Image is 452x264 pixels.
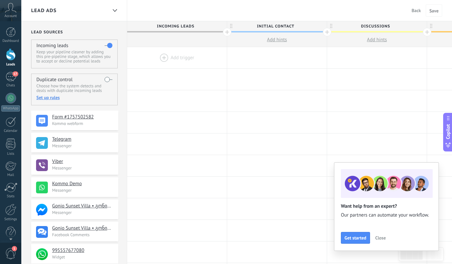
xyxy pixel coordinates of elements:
div: Initial contact [227,21,327,31]
p: Keep your pipeline cleaner by adding this pre-pipeline stage, which allows you to accept or decli... [36,50,112,63]
span: Discussions [327,21,423,31]
h4: Kommo Demo [52,181,113,187]
div: Stats [1,194,20,199]
h4: Gonio Sunset Villa • გონიო სანსეტ ვილა [52,203,113,209]
h4: Telegram [52,136,113,143]
div: Lead Ads [109,4,120,17]
h4: Viber [52,158,113,165]
span: Lead Ads [31,8,57,14]
span: Add hints [367,37,387,43]
button: Add hints [327,33,427,47]
p: Widget [52,254,114,260]
div: Leads [1,62,20,67]
div: Incoming leads [127,21,227,31]
span: Back [412,8,421,13]
div: Dashboard [1,39,20,43]
span: Account [5,14,17,18]
div: Settings [1,217,20,221]
div: Mail [1,173,20,177]
div: WhatsApp [1,105,20,112]
p: Choose how the system detects and deals with duplicate incoming leads [36,84,112,93]
button: Add hints [227,33,327,47]
h2: Lead Sources [31,30,118,35]
p: Messenger [52,187,114,193]
h4: 995557677080 [52,247,113,254]
button: Get started [341,232,370,244]
div: Chats [1,83,20,88]
h4: Incoming leads [36,43,68,49]
button: Save [426,4,442,17]
h4: Form #1757502582 [52,114,113,120]
span: Incoming leads [127,21,224,31]
div: Calendar [1,129,20,133]
button: Close [372,233,389,243]
span: Copilot [445,124,451,139]
span: Get started [344,236,366,240]
span: Initial contact [227,21,324,31]
div: Discussions [327,21,427,31]
p: Facebook Comments [52,232,114,238]
p: Messenger [52,165,114,171]
span: 1 [12,246,17,251]
span: Our partners can automate your workflow. [341,212,432,219]
div: Lists [1,152,20,156]
div: Set up rules [36,95,112,100]
span: Add hints [267,37,287,43]
span: Close [375,236,386,240]
h4: Duplicate control [36,77,72,83]
h2: Want help from an expert? [341,203,432,209]
p: Messenger [52,143,114,149]
span: 17 [12,71,18,77]
button: Back [409,6,423,15]
p: Kommo webform [52,121,114,126]
h4: Gonio Sunset Villa • გონიო სანსეტ ვილა [52,225,113,232]
p: Messenger [52,210,114,215]
span: Save [429,9,439,13]
img: logo_min.png [36,248,48,260]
